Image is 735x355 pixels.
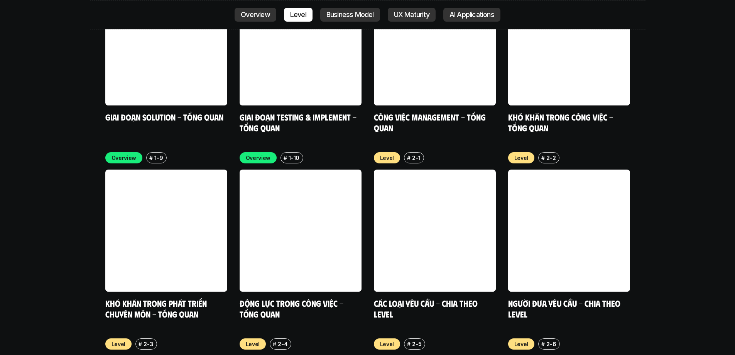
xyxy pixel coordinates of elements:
[374,298,480,319] a: Các loại yêu cầu - Chia theo level
[154,154,163,162] p: 1-9
[273,341,276,347] h6: #
[407,155,411,161] h6: #
[546,154,556,162] p: 2-2
[541,155,545,161] h6: #
[380,154,394,162] p: Level
[105,298,209,319] a: Khó khăn trong phát triển chuyên môn - Tổng quan
[105,112,223,122] a: Giai đoạn Solution - Tổng quan
[235,8,276,22] a: Overview
[144,340,153,348] p: 2-3
[278,340,287,348] p: 2-4
[514,154,529,162] p: Level
[407,341,411,347] h6: #
[246,340,260,348] p: Level
[380,340,394,348] p: Level
[139,341,142,347] h6: #
[289,154,299,162] p: 1-10
[284,155,287,161] h6: #
[508,298,622,319] a: Người đưa yêu cầu - Chia theo Level
[240,112,358,133] a: Giai đoạn Testing & Implement - Tổng quan
[546,340,556,348] p: 2-6
[149,155,153,161] h6: #
[412,154,420,162] p: 2-1
[374,112,488,133] a: Công việc Management - Tổng quan
[112,340,126,348] p: Level
[246,154,271,162] p: Overview
[240,298,345,319] a: Động lực trong công việc - Tổng quan
[508,112,615,133] a: Khó khăn trong công việc - Tổng quan
[112,154,137,162] p: Overview
[514,340,529,348] p: Level
[412,340,421,348] p: 2-5
[541,341,545,347] h6: #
